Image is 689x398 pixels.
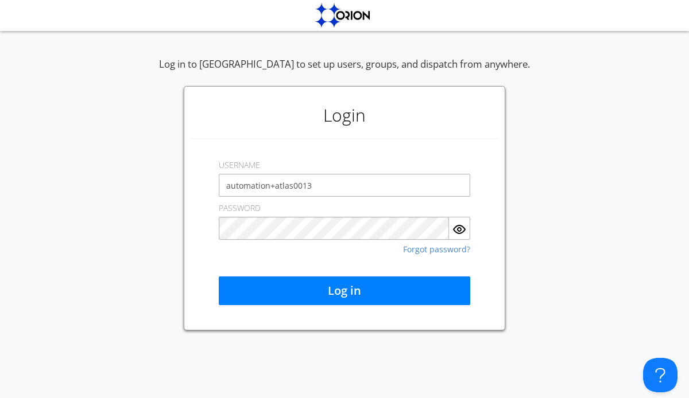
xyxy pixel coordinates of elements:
button: Log in [219,276,470,305]
label: PASSWORD [219,202,261,214]
img: eye.svg [452,223,466,236]
button: Show Password [449,217,470,240]
input: Password [219,217,449,240]
label: USERNAME [219,159,260,171]
h1: Login [190,92,499,138]
div: Log in to [GEOGRAPHIC_DATA] to set up users, groups, and dispatch from anywhere. [159,57,530,86]
iframe: Toggle Customer Support [643,358,678,392]
a: Forgot password? [403,245,470,253]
